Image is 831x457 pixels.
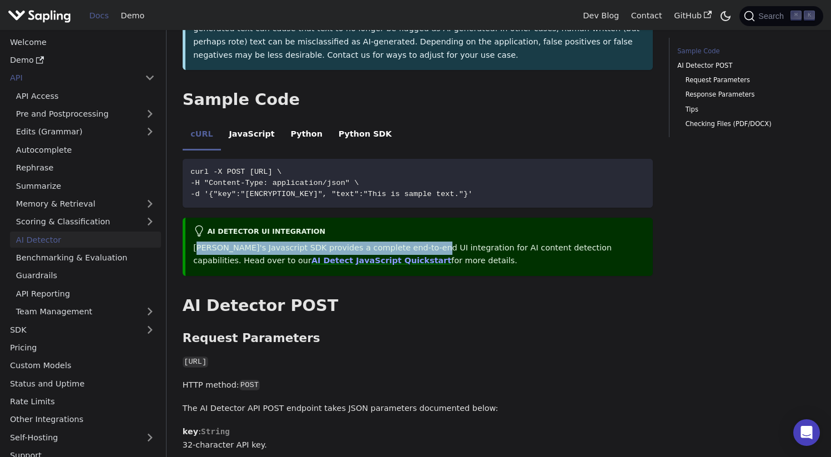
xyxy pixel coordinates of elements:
span: Search [755,12,790,21]
strong: key [183,427,198,436]
span: String [201,427,230,436]
a: Dev Blog [577,7,624,24]
code: [URL] [183,356,208,368]
li: JavaScript [221,120,283,151]
p: HTTP method: [183,379,653,392]
span: curl -X POST [URL] \ [190,168,281,176]
a: Benchmarking & Evaluation [10,250,161,266]
a: Sample Code [677,46,811,57]
li: cURL [183,120,221,151]
p: All AI detection systems have false positives and false negatives. In some cases, small modificat... [193,9,645,62]
h3: Request Parameters [183,331,653,346]
a: Sapling.ai [8,8,75,24]
button: Search (Command+K) [739,6,823,26]
a: Self-Hosting [4,429,161,445]
a: Checking Files (PDF/DOCX) [686,119,807,129]
a: AI Detector POST [677,61,811,71]
a: Team Management [10,304,161,320]
a: Rate Limits [4,394,161,410]
a: Memory & Retrieval [10,196,161,212]
a: Demo [115,7,150,24]
a: Pricing [4,340,161,356]
kbd: ⌘ [790,11,802,21]
span: -H "Content-Type: application/json" \ [190,179,359,187]
button: Switch between dark and light mode (currently dark mode) [718,8,734,24]
a: Other Integrations [4,411,161,428]
p: [PERSON_NAME]'s Javascript SDK provides a complete end-to-end UI integration for AI content detec... [193,242,645,268]
h2: AI Detector POST [183,296,653,316]
a: Welcome [4,34,161,50]
a: Response Parameters [686,89,807,100]
button: Collapse sidebar category 'API' [139,70,161,86]
a: AI Detector [10,232,161,248]
img: Sapling.ai [8,8,71,24]
a: Custom Models [4,358,161,374]
h2: Sample Code [183,90,653,110]
a: Contact [625,7,668,24]
a: Autocomplete [10,142,161,158]
a: Docs [83,7,115,24]
button: Expand sidebar category 'SDK' [139,322,161,338]
a: Demo [4,52,161,68]
a: Tips [686,104,807,115]
div: Open Intercom Messenger [793,419,820,446]
a: Scoring & Classification [10,214,161,230]
li: Python [283,120,330,151]
p: : 32-character API key. [183,425,653,452]
p: The AI Detector API POST endpoint takes JSON parameters documented below: [183,402,653,415]
a: Status and Uptime [4,375,161,391]
a: API Reporting [10,285,161,302]
a: Pre and Postprocessing [10,106,161,122]
span: -d '{"key":"[ENCRYPTION_KEY]", "text":"This is sample text."}' [190,190,472,198]
a: API [4,70,139,86]
a: GitHub [668,7,717,24]
kbd: K [804,11,815,21]
li: Python SDK [330,120,400,151]
a: Request Parameters [686,75,807,86]
a: Guardrails [10,268,161,284]
a: Rephrase [10,160,161,176]
div: AI Detector UI integration [193,225,645,239]
a: AI Detect JavaScript Quickstart [311,256,451,265]
a: API Access [10,88,161,104]
a: SDK [4,322,139,338]
a: Edits (Grammar) [10,124,161,140]
code: POST [239,380,260,391]
a: Summarize [10,178,161,194]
